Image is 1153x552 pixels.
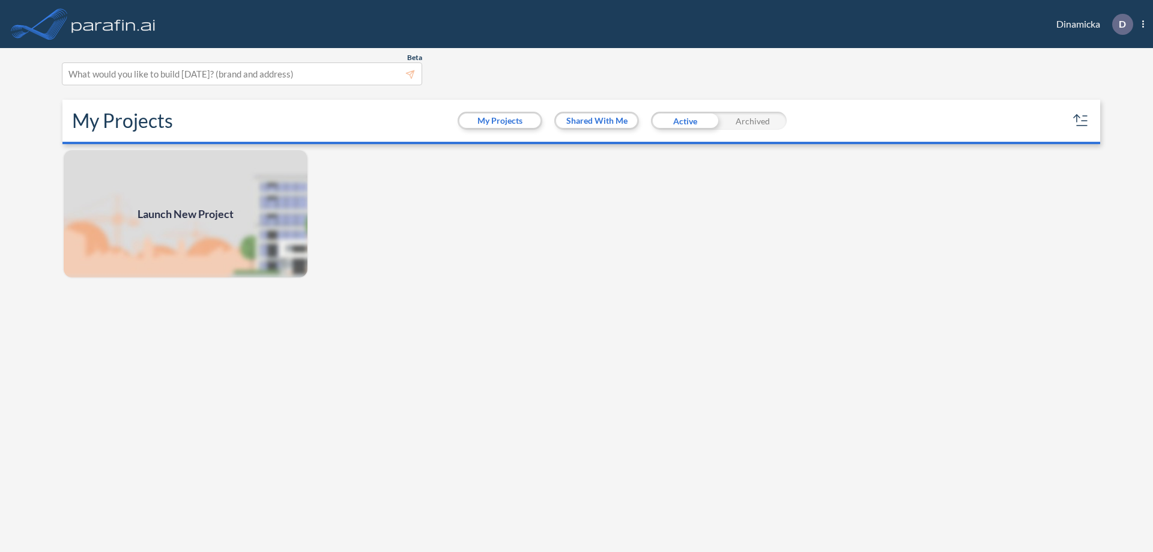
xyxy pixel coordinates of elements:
[72,109,173,132] h2: My Projects
[1038,14,1144,35] div: Dinamicka
[1071,111,1091,130] button: sort
[62,149,309,279] a: Launch New Project
[407,53,422,62] span: Beta
[719,112,787,130] div: Archived
[459,114,540,128] button: My Projects
[62,149,309,279] img: add
[69,12,158,36] img: logo
[1119,19,1126,29] p: D
[556,114,637,128] button: Shared With Me
[651,112,719,130] div: Active
[138,206,234,222] span: Launch New Project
